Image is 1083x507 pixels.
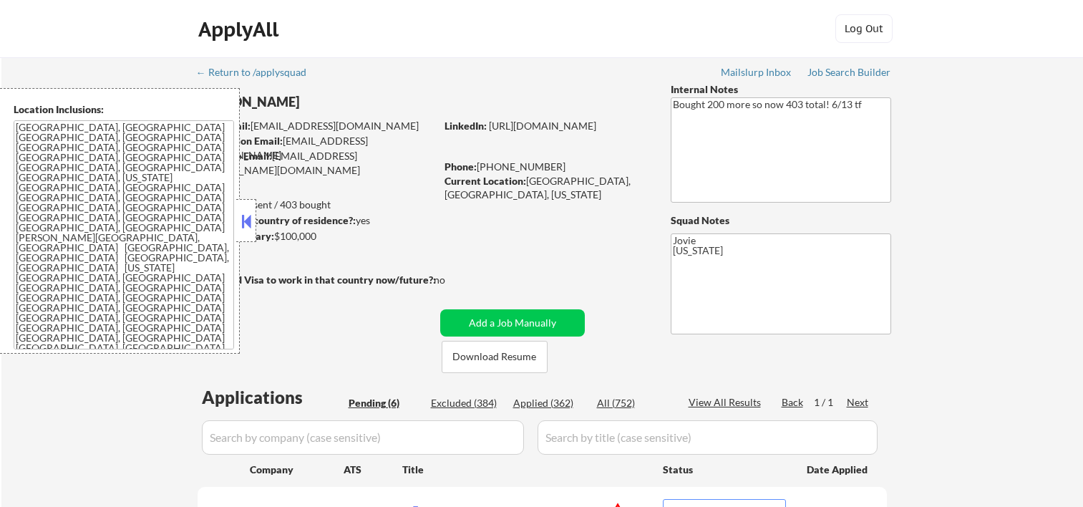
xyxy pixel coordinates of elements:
[197,229,435,243] div: $100,000
[250,463,344,477] div: Company
[782,395,805,410] div: Back
[196,67,320,77] div: ← Return to /applysquad
[445,160,477,173] strong: Phone:
[14,102,234,117] div: Location Inclusions:
[197,213,431,228] div: yes
[434,273,475,287] div: no
[847,395,870,410] div: Next
[442,341,548,373] button: Download Resume
[198,274,436,286] strong: Will need Visa to work in that country now/future?:
[445,160,647,174] div: [PHONE_NUMBER]
[513,396,585,410] div: Applied (362)
[807,463,870,477] div: Date Applied
[196,67,320,81] a: ← Return to /applysquad
[835,14,893,43] button: Log Out
[807,67,891,77] div: Job Search Builder
[202,420,524,455] input: Search by company (case sensitive)
[663,456,786,482] div: Status
[489,120,596,132] a: [URL][DOMAIN_NAME]
[597,396,669,410] div: All (752)
[198,119,435,133] div: [EMAIL_ADDRESS][DOMAIN_NAME]
[198,134,435,162] div: [EMAIL_ADDRESS][DOMAIN_NAME]
[445,174,647,202] div: [GEOGRAPHIC_DATA], [GEOGRAPHIC_DATA], [US_STATE]
[721,67,792,77] div: Mailslurp Inbox
[197,198,435,212] div: 362 sent / 403 bought
[807,67,891,81] a: Job Search Builder
[197,214,356,226] strong: Can work in country of residence?:
[402,463,649,477] div: Title
[814,395,847,410] div: 1 / 1
[671,82,891,97] div: Internal Notes
[198,17,283,42] div: ApplyAll
[349,396,420,410] div: Pending (6)
[431,396,502,410] div: Excluded (384)
[440,309,585,337] button: Add a Job Manually
[671,213,891,228] div: Squad Notes
[538,420,878,455] input: Search by title (case sensitive)
[344,463,402,477] div: ATS
[445,120,487,132] strong: LinkedIn:
[721,67,792,81] a: Mailslurp Inbox
[202,389,344,406] div: Applications
[689,395,765,410] div: View All Results
[198,149,435,177] div: [EMAIL_ADDRESS][PERSON_NAME][DOMAIN_NAME]
[198,93,492,111] div: [PERSON_NAME]
[445,175,526,187] strong: Current Location:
